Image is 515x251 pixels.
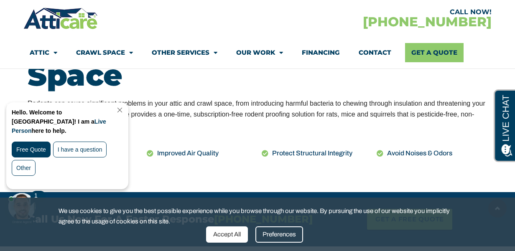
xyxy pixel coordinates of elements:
[155,148,219,159] span: Improved Air Quality
[359,43,391,62] a: Contact
[8,18,102,34] font: Live Person
[30,43,57,62] a: Attic
[8,9,102,34] b: Hello. Welcome to [GEOGRAPHIC_DATA]! I am a here to help.
[385,148,452,159] span: Avoid Noises & Odors
[257,9,492,15] div: CALL NOW!
[109,7,120,13] a: Close Chat
[6,119,30,125] div: Online Agent
[76,43,133,62] a: Crawl Space
[20,7,67,17] span: Opens a chat window
[4,100,138,226] iframe: Chat Invitation
[270,148,352,159] span: Protect Structural Integrity
[28,2,487,90] h2: The Importance of Rodent Proofing Your Attic & Crawl Space
[59,206,451,226] span: We use cookies to give you the best possible experience while you browse through our website. By ...
[206,226,248,243] div: Accept All
[49,41,103,57] div: I have a question
[302,43,340,62] a: Financing
[28,98,487,131] div: Rodents can cause significant problems in your attic and crawl space, from introducing harmful ba...
[8,60,31,76] div: Other
[255,226,303,243] div: Preferences
[236,43,283,62] a: Our Work
[405,43,464,62] a: Get A Quote
[152,43,217,62] a: Other Services
[8,41,46,57] div: Free Quote
[30,43,485,62] nav: Menu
